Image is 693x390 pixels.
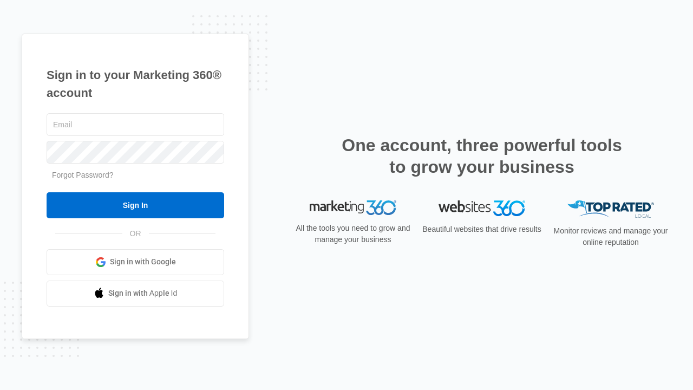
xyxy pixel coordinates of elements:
[47,192,224,218] input: Sign In
[338,134,625,178] h2: One account, three powerful tools to grow your business
[550,225,671,248] p: Monitor reviews and manage your online reputation
[310,200,396,216] img: Marketing 360
[292,223,414,245] p: All the tools you need to grow and manage your business
[110,256,176,268] span: Sign in with Google
[47,249,224,275] a: Sign in with Google
[567,200,654,218] img: Top Rated Local
[439,200,525,216] img: Websites 360
[108,288,178,299] span: Sign in with Apple Id
[122,228,149,239] span: OR
[421,224,542,235] p: Beautiful websites that drive results
[47,66,224,102] h1: Sign in to your Marketing 360® account
[47,113,224,136] input: Email
[52,171,114,179] a: Forgot Password?
[47,281,224,307] a: Sign in with Apple Id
